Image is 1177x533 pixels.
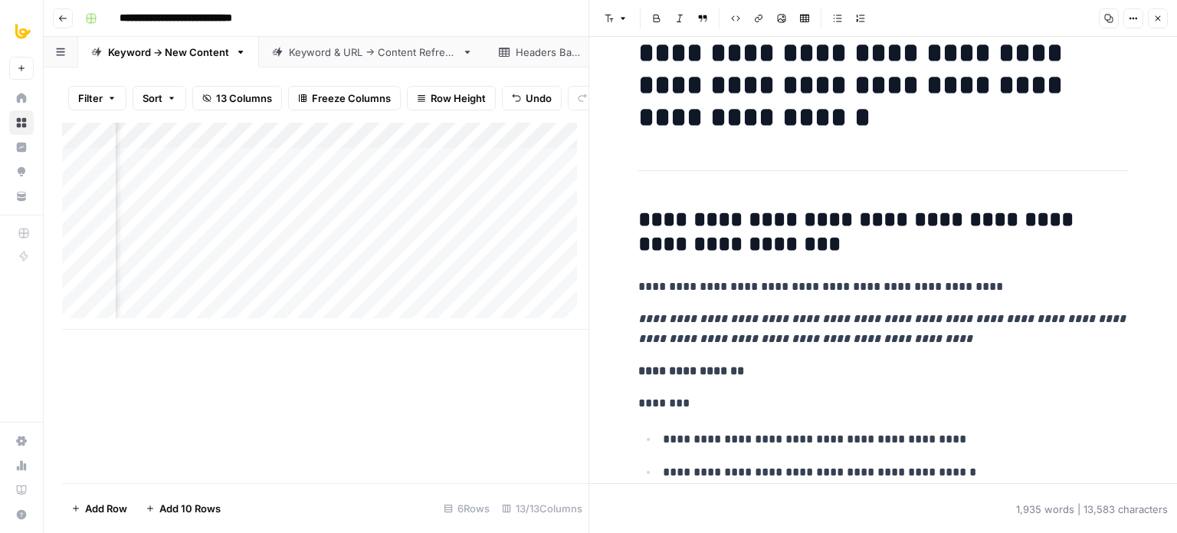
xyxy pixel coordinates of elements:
[9,502,34,527] button: Help + Support
[216,90,272,106] span: 13 Columns
[312,90,391,106] span: Freeze Columns
[9,478,34,502] a: Learning Hub
[133,86,186,110] button: Sort
[259,37,486,67] a: Keyword & URL -> Content Refresh
[9,453,34,478] a: Usage
[486,37,612,67] a: Headers Bank
[9,110,34,135] a: Browse
[9,12,34,51] button: Workspace: All About AI
[62,496,136,521] button: Add Row
[526,90,552,106] span: Undo
[9,135,34,160] a: Insights
[159,501,221,516] span: Add 10 Rows
[9,184,34,209] a: Your Data
[108,44,229,60] div: Keyword -> New Content
[288,86,401,110] button: Freeze Columns
[9,86,34,110] a: Home
[496,496,588,521] div: 13/13 Columns
[9,160,34,184] a: Opportunities
[431,90,486,106] span: Row Height
[136,496,230,521] button: Add 10 Rows
[78,90,103,106] span: Filter
[1016,502,1168,517] div: 1,935 words | 13,583 characters
[289,44,456,60] div: Keyword & URL -> Content Refresh
[143,90,162,106] span: Sort
[192,86,282,110] button: 13 Columns
[78,37,259,67] a: Keyword -> New Content
[85,501,127,516] span: Add Row
[502,86,562,110] button: Undo
[68,86,126,110] button: Filter
[516,44,582,60] div: Headers Bank
[407,86,496,110] button: Row Height
[9,429,34,453] a: Settings
[438,496,496,521] div: 6 Rows
[9,18,37,45] img: All About AI Logo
